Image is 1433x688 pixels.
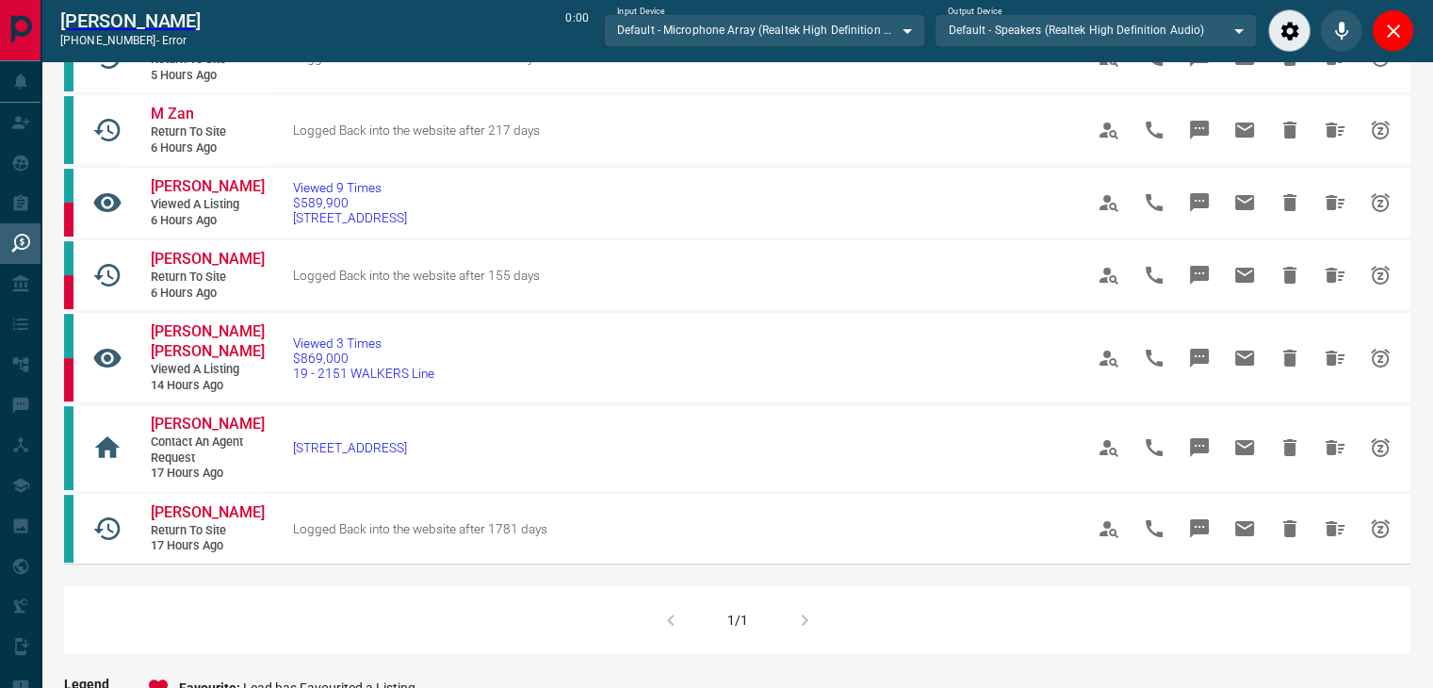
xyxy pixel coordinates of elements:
div: condos.ca [64,406,73,490]
div: property.ca [64,203,73,237]
span: 6 hours ago [151,286,264,302]
span: Hide [1267,506,1312,551]
span: Contact an Agent Request [151,434,264,466]
span: Viewed a Listing [151,197,264,213]
span: [PERSON_NAME] [151,415,265,433]
span: $869,000 [293,351,434,366]
span: 17 hours ago [151,466,264,482]
a: [STREET_ADDRESS] [293,440,407,455]
span: [PERSON_NAME] [151,177,265,195]
span: Hide All from MIchelle Fonseca [1312,180,1358,225]
div: Mute [1320,9,1362,52]
span: Logged Back into the website after 217 days [293,123,540,138]
a: [PERSON_NAME] [151,415,264,434]
span: Email [1222,253,1267,298]
span: Snooze [1358,180,1403,225]
span: Email [1222,506,1267,551]
span: Hide [1267,425,1312,470]
span: Return to Site [151,523,264,539]
span: Message [1177,180,1222,225]
span: Call [1132,336,1177,381]
a: Viewed 3 Times$869,00019 - 2151 WALKERS Line [293,336,434,381]
span: 17 hours ago [151,538,264,554]
span: Email [1222,107,1267,153]
span: $589,900 [293,195,407,210]
span: Call [1132,107,1177,153]
span: Logged Back into the website after 155 days [293,268,540,283]
span: Call [1132,253,1177,298]
span: Call [1132,506,1177,551]
span: Return to Site [151,124,264,140]
span: Hide All from Srikant Aggarwal [1312,253,1358,298]
span: View Profile [1086,506,1132,551]
span: Hide [1267,253,1312,298]
div: condos.ca [64,495,73,563]
span: Viewed 3 Times [293,336,434,351]
a: [PERSON_NAME] [PERSON_NAME] [151,322,264,362]
span: Return to Site [151,270,264,286]
div: property.ca [64,275,73,309]
span: Snooze [1358,425,1403,470]
span: Message [1177,506,1222,551]
span: Call [1132,425,1177,470]
span: Error [162,34,187,47]
label: Input Device [617,6,665,18]
div: Default - Speakers (Realtek High Definition Audio) [935,14,1257,46]
span: Snooze [1358,336,1403,381]
span: M Zan [151,105,194,123]
span: Hide [1267,107,1312,153]
span: [PERSON_NAME] [151,503,265,521]
span: Email [1222,180,1267,225]
div: condos.ca [64,314,73,357]
span: 6 hours ago [151,213,264,229]
span: Email [1222,425,1267,470]
a: [PERSON_NAME] [60,9,201,32]
span: Snooze [1358,506,1403,551]
span: View Profile [1086,107,1132,153]
span: [PERSON_NAME] [151,250,265,268]
a: [PERSON_NAME] [151,250,264,270]
span: [STREET_ADDRESS] [293,210,407,225]
span: View Profile [1086,425,1132,470]
span: Hide [1267,336,1312,381]
span: Snooze [1358,107,1403,153]
span: Email [1222,336,1267,381]
div: condos.ca [64,96,73,164]
span: Viewed 9 Times [293,180,407,195]
a: Viewed 9 Times$589,900[STREET_ADDRESS] [293,180,407,225]
a: [PERSON_NAME] [151,503,264,523]
a: [PERSON_NAME] [151,177,264,197]
div: condos.ca [64,169,73,203]
span: 5 hours ago [151,68,264,84]
div: Close [1372,9,1414,52]
div: property.ca [64,358,73,401]
a: M Zan [151,105,264,124]
p: 0:00 [565,9,588,52]
span: Call [1132,180,1177,225]
span: View Profile [1086,253,1132,298]
span: Viewed a Listing [151,362,264,378]
span: Logged Back into the website after 1781 days [293,521,547,536]
label: Output Device [948,6,1001,18]
div: 1/1 [727,613,748,628]
span: Message [1177,253,1222,298]
span: Hide [1267,180,1312,225]
p: [PHONE_NUMBER] - [60,32,201,49]
span: Hide All from M Zan [1312,107,1358,153]
span: View Profile [1086,336,1132,381]
div: condos.ca [64,241,73,275]
span: 6 hours ago [151,140,264,156]
span: Message [1177,425,1222,470]
span: Snooze [1358,253,1403,298]
div: Default - Microphone Array (Realtek High Definition Audio) [604,14,926,46]
span: [PERSON_NAME] [PERSON_NAME] [151,322,265,360]
span: Hide All from Harsha Bhakri Arunkumar [1312,336,1358,381]
span: 19 - 2151 WALKERS Line [293,366,434,381]
span: Hide All from Muhammed Mukhtar [1312,506,1358,551]
span: 14 hours ago [151,378,264,394]
span: Message [1177,336,1222,381]
span: Message [1177,107,1222,153]
span: Hide All from Muhammed Mukhtar [1312,425,1358,470]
